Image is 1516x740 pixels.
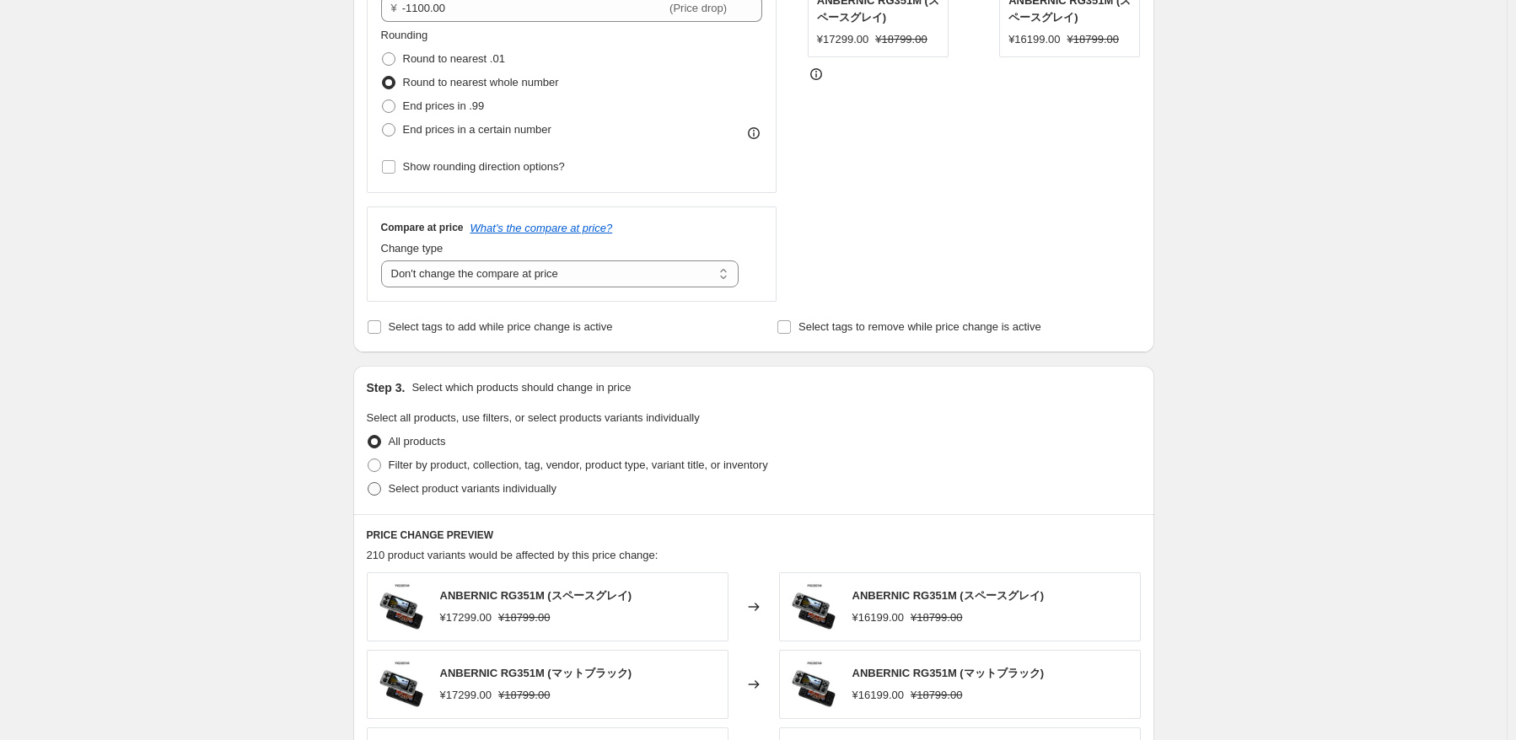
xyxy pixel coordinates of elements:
span: Filter by product, collection, tag, vendor, product type, variant title, or inventory [389,458,768,471]
span: ANBERNIC RG351M (スペースグレイ) [440,589,632,602]
span: Select tags to remove while price change is active [798,320,1041,333]
span: Change type [381,242,444,255]
span: Round to nearest whole number [403,76,559,88]
strike: ¥18799.00 [875,31,927,48]
strike: ¥18799.00 [1067,31,1119,48]
button: What's the compare at price? [470,222,613,234]
span: End prices in a certain number [403,123,551,136]
span: ANBERNIC RG351M (マットブラック) [852,667,1045,679]
span: Select all products, use filters, or select products variants individually [367,411,700,424]
h6: PRICE CHANGE PREVIEW [367,528,1141,542]
img: e2211f4b5504c3149c80a6d555d93e11_80x.jpg [788,582,839,632]
img: e2211f4b5504c3149c80a6d555d93e11_80x.jpg [376,659,427,710]
div: ¥16199.00 [852,609,904,626]
img: e2211f4b5504c3149c80a6d555d93e11_80x.jpg [376,582,427,632]
strike: ¥18799.00 [498,687,550,704]
h3: Compare at price [381,221,464,234]
span: Round to nearest .01 [403,52,505,65]
span: Show rounding direction options? [403,160,565,173]
span: Rounding [381,29,428,41]
span: 210 product variants would be affected by this price change: [367,549,659,561]
div: ¥16199.00 [852,687,904,704]
strike: ¥18799.00 [498,609,550,626]
h2: Step 3. [367,379,406,396]
span: ANBERNIC RG351M (マットブラック) [440,667,632,679]
strike: ¥18799.00 [911,687,962,704]
p: Select which products should change in price [411,379,631,396]
span: End prices in .99 [403,99,485,112]
span: Select tags to add while price change is active [389,320,613,333]
div: ¥17299.00 [440,687,492,704]
div: ¥17299.00 [817,31,868,48]
img: e2211f4b5504c3149c80a6d555d93e11_80x.jpg [788,659,839,710]
span: ANBERNIC RG351M (スペースグレイ) [852,589,1045,602]
strike: ¥18799.00 [911,609,962,626]
div: ¥16199.00 [1008,31,1060,48]
span: ¥ [391,2,397,14]
span: All products [389,435,446,448]
div: ¥17299.00 [440,609,492,626]
span: (Price drop) [669,2,727,14]
span: Select product variants individually [389,482,556,495]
